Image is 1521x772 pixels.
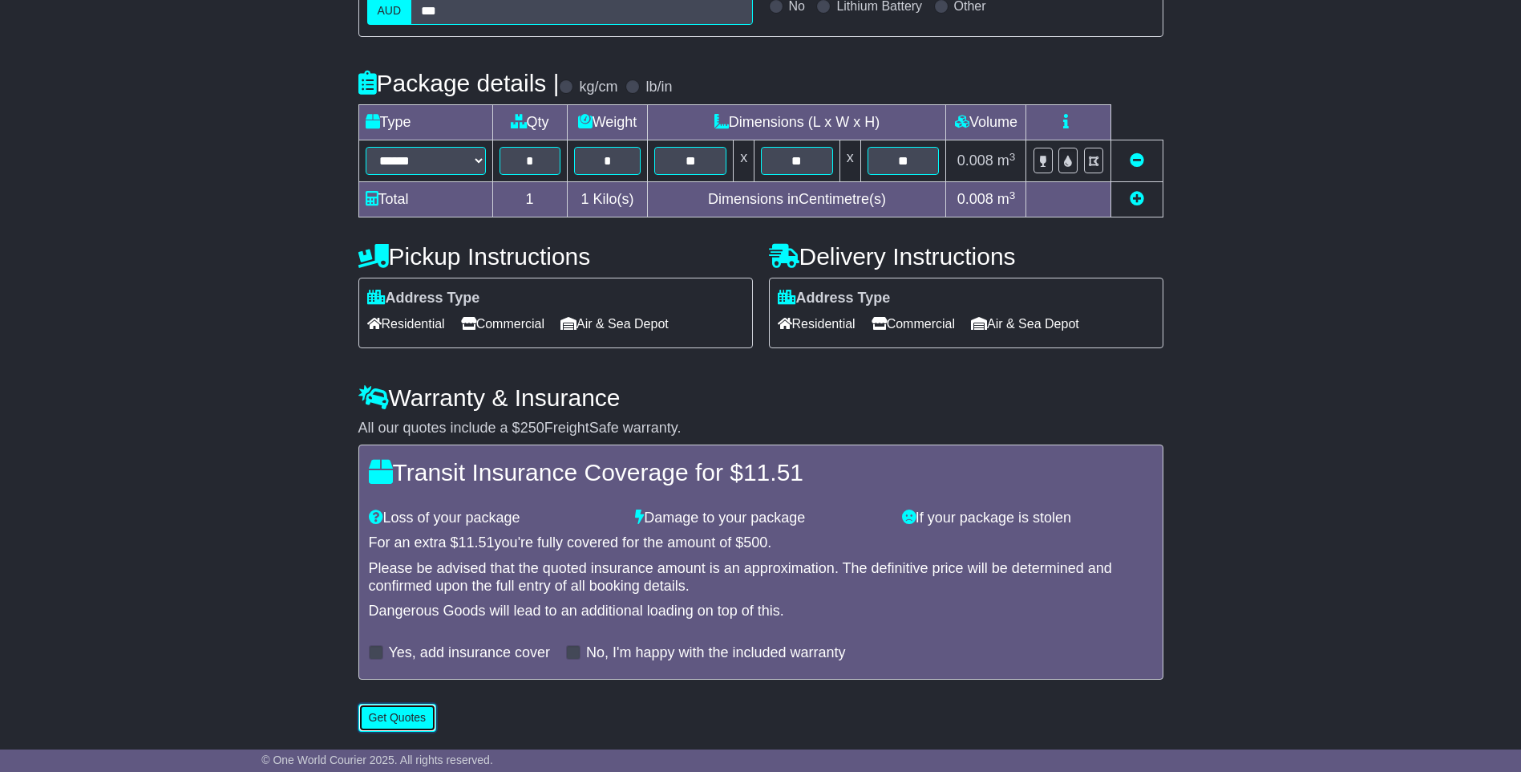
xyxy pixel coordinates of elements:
td: Kilo(s) [567,182,648,217]
span: 11.51 [743,459,803,486]
div: Damage to your package [627,510,894,527]
button: Get Quotes [358,704,437,732]
div: Dangerous Goods will lead to an additional loading on top of this. [369,603,1153,620]
h4: Delivery Instructions [769,243,1163,270]
div: If your package is stolen [894,510,1161,527]
h4: Package details | [358,70,560,96]
span: Commercial [872,311,955,336]
span: 1 [580,191,589,207]
div: For an extra $ you're fully covered for the amount of $ . [369,534,1153,552]
h4: Transit Insurance Coverage for $ [369,459,1153,486]
span: Residential [778,311,856,336]
span: 500 [743,534,767,551]
span: Air & Sea Depot [971,311,1079,336]
div: All our quotes include a $ FreightSafe warranty. [358,420,1163,437]
td: 1 [492,182,567,217]
td: x [734,140,754,182]
sup: 3 [1009,189,1016,201]
h4: Warranty & Insurance [358,384,1163,411]
td: Dimensions in Centimetre(s) [648,182,946,217]
label: Address Type [778,290,891,307]
sup: 3 [1009,151,1016,163]
td: Type [358,105,492,140]
h4: Pickup Instructions [358,243,753,270]
label: Address Type [367,290,480,307]
a: Remove this item [1130,152,1144,169]
span: 0.008 [957,152,993,169]
span: 250 [520,420,544,436]
td: Qty [492,105,567,140]
span: © One World Courier 2025. All rights reserved. [261,754,493,766]
span: m [997,152,1016,169]
span: m [997,191,1016,207]
span: Commercial [461,311,544,336]
td: Volume [946,105,1026,140]
td: Weight [567,105,648,140]
span: Residential [367,311,445,336]
td: x [839,140,860,182]
div: Loss of your package [361,510,628,527]
label: No, I'm happy with the included warranty [586,644,846,662]
td: Total [358,182,492,217]
label: lb/in [645,79,672,96]
span: 0.008 [957,191,993,207]
span: Air & Sea Depot [560,311,669,336]
span: 11.51 [459,534,495,551]
a: Add new item [1130,191,1144,207]
label: kg/cm [579,79,617,96]
label: Yes, add insurance cover [389,644,550,662]
td: Dimensions (L x W x H) [648,105,946,140]
div: Please be advised that the quoted insurance amount is an approximation. The definitive price will... [369,560,1153,595]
